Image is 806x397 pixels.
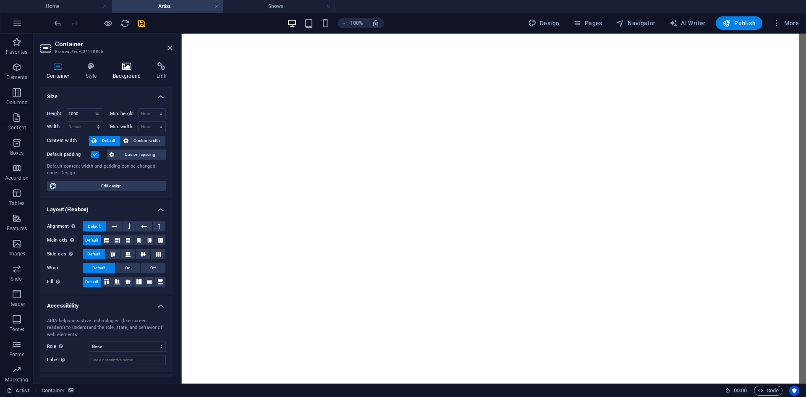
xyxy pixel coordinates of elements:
[10,276,24,282] p: Slider
[350,18,364,28] h6: 100%
[125,263,131,273] span: On
[85,235,98,245] span: Default
[85,277,98,287] span: Default
[150,62,173,80] h4: Link
[136,18,147,28] button: save
[9,200,24,207] p: Tables
[150,263,156,273] span: Off
[525,16,563,30] button: Design
[141,263,165,273] button: Off
[87,249,100,259] span: Default
[42,386,73,396] nav: breadcrumb
[6,99,27,106] p: Columns
[47,263,83,273] label: Wrap
[120,18,130,28] button: reload
[716,16,762,30] button: Publish
[47,249,83,259] label: Side axis
[8,301,25,308] p: Header
[573,19,602,27] span: Pages
[83,221,106,231] button: Default
[10,150,24,156] p: Boxes
[107,150,166,160] button: Custom spacing
[53,18,63,28] i: Undo: Change height (Ctrl+Z)
[83,235,101,245] button: Default
[223,2,335,11] h4: Shows
[117,150,163,160] span: Custom spacing
[758,386,779,396] span: Code
[79,62,107,80] h4: Style
[103,18,113,28] button: Click here to leave preview mode and continue editing
[60,181,163,191] span: Edit design
[47,342,65,352] span: Role
[89,136,120,146] button: Default
[115,263,140,273] button: On
[772,19,799,27] span: More
[40,373,173,389] h4: Shape Dividers
[83,263,115,273] button: Default
[528,19,560,27] span: Design
[569,16,605,30] button: Pages
[47,150,91,160] label: Default padding
[769,16,802,30] button: More
[372,19,379,27] i: On resize automatically adjust zoom level to fit chosen device.
[669,19,706,27] span: AI Writer
[9,326,24,333] p: Footer
[754,386,782,396] button: Code
[47,111,66,116] label: Height
[112,2,223,11] h4: Artist
[68,388,73,393] i: This element contains a background
[55,48,156,55] h3: Element #ed-904178866
[47,124,66,129] label: Width
[8,250,26,257] p: Images
[131,136,163,146] span: Custom width
[734,386,747,396] span: 00 00
[99,136,118,146] span: Default
[42,386,65,396] span: Click to select. Double-click to edit
[666,16,709,30] button: AI Writer
[40,200,173,215] h4: Layout (Flexbox)
[740,387,741,394] span: :
[47,181,166,191] button: Edit design
[88,221,101,231] span: Default
[52,18,63,28] button: undo
[47,235,83,245] label: Main axis
[725,386,747,396] h6: Session time
[40,296,173,311] h4: Accessibility
[137,18,147,28] i: Save (Ctrl+S)
[55,40,173,48] h2: Container
[789,386,799,396] button: Usercentrics
[110,124,139,129] label: Min. width
[89,355,166,365] input: Use a descriptive name
[40,62,79,80] h4: Container
[107,62,151,80] h4: Background
[5,376,28,383] p: Marketing
[9,351,24,358] p: Forms
[7,225,27,232] p: Features
[6,49,27,55] p: Favorites
[612,16,659,30] button: Navigator
[6,74,28,81] p: Elements
[83,249,105,259] button: Default
[7,386,29,396] a: Click to cancel selection. Double-click to open Pages
[47,355,89,365] label: Label
[47,318,166,339] div: ARIA helps assistive technologies (like screen readers) to understand the role, state, and behavi...
[83,277,101,287] button: Default
[121,136,166,146] button: Custom width
[110,111,139,116] label: Min. height
[40,87,173,102] h4: Size
[616,19,656,27] span: Navigator
[47,277,83,287] label: Fill
[47,221,83,231] label: Alignment
[47,163,166,177] div: Default content width and padding can be changed under Design.
[8,124,26,131] p: Content
[338,18,367,28] button: 100%
[5,175,29,181] p: Accordion
[722,19,756,27] span: Publish
[47,136,89,146] label: Content width
[525,16,563,30] div: Design (Ctrl+Alt+Y)
[92,263,105,273] span: Default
